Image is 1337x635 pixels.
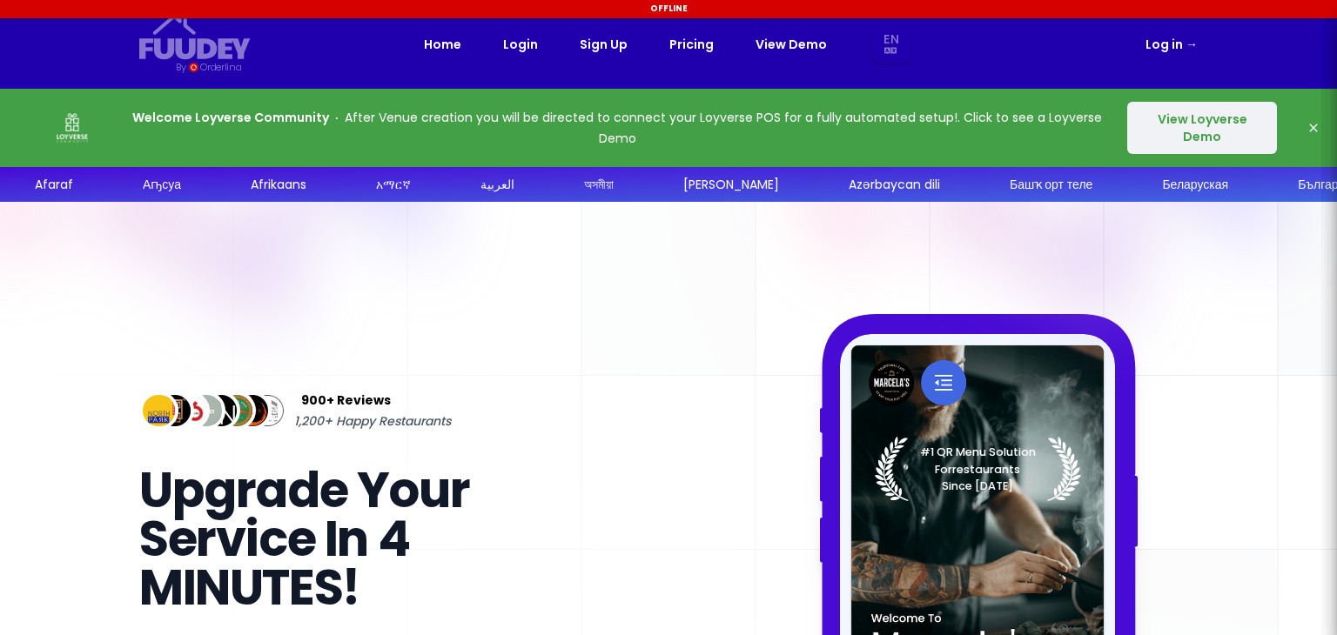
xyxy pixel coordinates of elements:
p: After Venue creation you will be directed to connect your Loyverse POS for a fully automated setu... [132,107,1102,149]
div: Беларуская [1162,176,1228,194]
div: Afaraf [35,176,73,194]
div: Afrikaans [251,176,306,194]
img: Review Img [171,391,210,431]
div: অসমীয়া [584,176,614,194]
span: 900+ Reviews [301,390,391,411]
div: By [176,60,185,75]
div: Orderlina [200,60,241,75]
strong: Welcome Loyverse Community [132,109,329,126]
span: 1,200+ Happy Restaurants [294,411,451,431]
img: Review Img [139,391,178,431]
a: Home [424,34,461,55]
a: Login [503,34,538,55]
img: Review Img [202,391,241,431]
button: View Loyverse Demo [1127,102,1277,154]
div: Offline [3,3,1334,15]
div: العربية [480,176,514,194]
div: አማርኛ [376,176,411,194]
span: → [1186,36,1198,53]
img: Review Img [186,391,225,431]
div: [PERSON_NAME] [683,176,779,194]
div: Аҧсуа [143,176,181,194]
a: View Demo [756,34,827,55]
a: Log in [1146,34,1198,55]
a: Sign Up [580,34,628,55]
span: Upgrade Your Service In 4 MINUTES! [139,456,469,622]
img: Review Img [248,391,287,431]
a: Pricing [669,34,714,55]
img: Review Img [233,391,272,431]
img: Review Img [155,391,194,431]
img: Review Img [218,391,257,431]
img: Laurel [875,437,1081,501]
div: Azərbaycan dili [849,176,940,194]
div: Башҡорт теле [1010,176,1092,194]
